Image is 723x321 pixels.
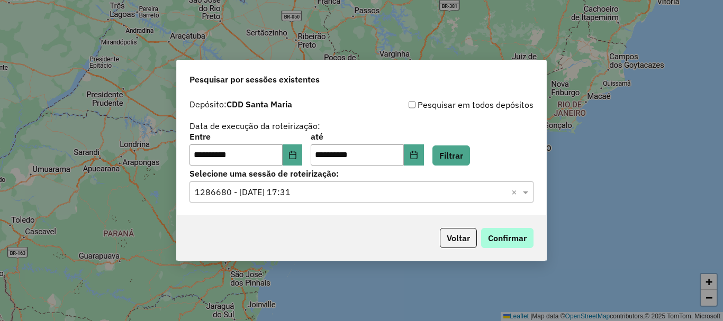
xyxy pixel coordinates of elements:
button: Confirmar [481,228,534,248]
span: Pesquisar por sessões existentes [189,73,320,86]
button: Choose Date [283,144,303,166]
label: Data de execução da roteirização: [189,120,320,132]
div: Pesquisar em todos depósitos [361,98,534,111]
strong: CDD Santa Maria [227,99,292,109]
button: Choose Date [404,144,424,166]
label: Selecione uma sessão de roteirização: [189,167,534,180]
label: Depósito: [189,98,292,111]
button: Voltar [440,228,477,248]
span: Clear all [511,186,520,198]
label: Entre [189,130,302,143]
label: até [311,130,423,143]
button: Filtrar [432,145,470,166]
